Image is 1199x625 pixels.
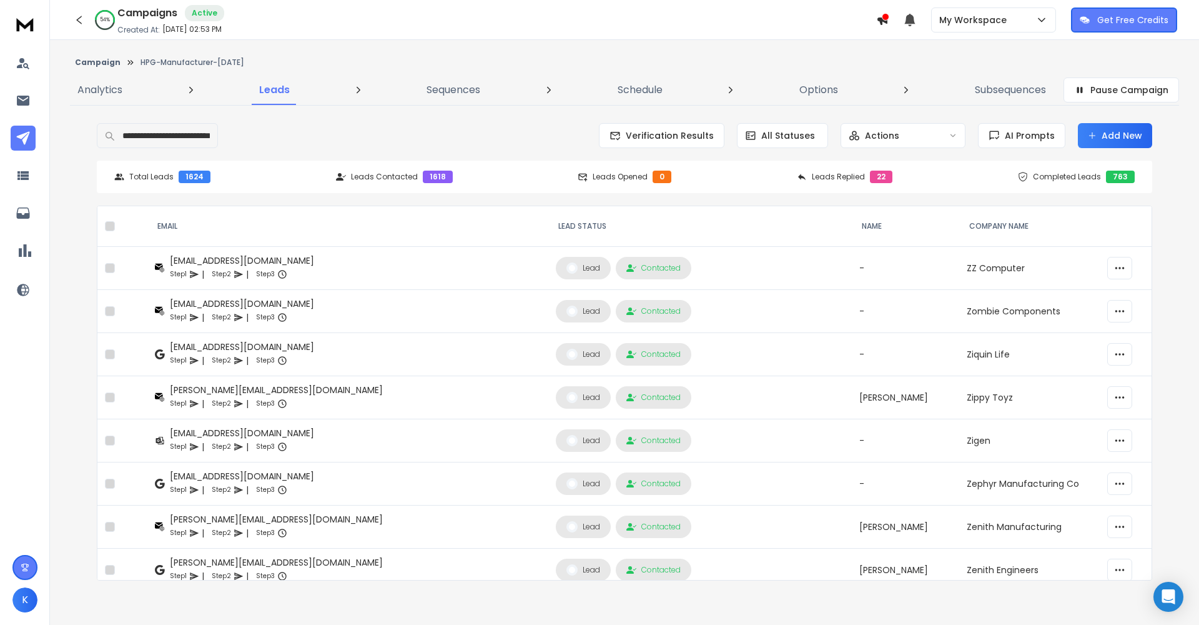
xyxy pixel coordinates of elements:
[599,123,724,148] button: Verification Results
[252,75,297,105] a: Leads
[852,206,959,247] th: NAME
[959,549,1100,592] td: Zenith Engineers
[170,254,314,267] div: [EMAIL_ADDRESS][DOMAIN_NAME]
[610,75,670,105] a: Schedule
[170,397,187,410] p: Step 1
[653,171,671,183] div: 0
[1106,171,1135,183] div: 763
[959,462,1100,506] td: Zephyr Manufacturing Co
[566,435,600,446] div: Lead
[12,587,37,612] button: K
[202,484,204,496] p: |
[566,478,600,489] div: Lead
[870,171,892,183] div: 22
[959,247,1100,290] td: ZZ Computer
[179,171,210,183] div: 1624
[427,82,480,97] p: Sequences
[170,341,314,353] div: [EMAIL_ADDRESS][DOMAIN_NAME]
[202,311,204,324] p: |
[170,441,187,453] p: Step 1
[626,263,681,273] div: Contacted
[852,462,959,506] td: -
[852,549,959,592] td: [PERSON_NAME]
[147,206,548,247] th: EMAIL
[566,564,600,576] div: Lead
[170,484,187,496] p: Step 1
[256,268,275,281] p: Step 3
[170,384,383,396] div: [PERSON_NAME][EMAIL_ADDRESS][DOMAIN_NAME]
[566,306,600,317] div: Lead
[212,570,231,582] p: Step 2
[256,527,275,539] p: Step 3
[761,129,815,142] p: All Statuses
[959,290,1100,333] td: Zombie Components
[626,522,681,532] div: Contacted
[246,527,249,539] p: |
[865,129,899,142] p: Actions
[626,392,681,402] div: Contacted
[593,172,648,182] p: Leads Opened
[246,484,249,496] p: |
[246,311,249,324] p: |
[852,506,959,549] td: [PERSON_NAME]
[626,479,681,489] div: Contacted
[75,57,121,67] button: Campaign
[792,75,846,105] a: Options
[959,506,1100,549] td: Zenith Manufacturing
[1071,7,1177,32] button: Get Free Credits
[212,484,231,496] p: Step 2
[852,419,959,462] td: -
[626,306,681,316] div: Contacted
[246,354,249,367] p: |
[621,129,714,142] span: Verification Results
[259,82,290,97] p: Leads
[852,376,959,419] td: [PERSON_NAME]
[256,570,275,582] p: Step 3
[12,12,37,36] img: logo
[256,441,275,453] p: Step 3
[959,333,1100,376] td: Ziquin Life
[959,376,1100,419] td: Zippy Toyz
[566,262,600,274] div: Lead
[852,247,959,290] td: -
[202,570,204,582] p: |
[170,513,383,526] div: [PERSON_NAME][EMAIL_ADDRESS][DOMAIN_NAME]
[618,82,663,97] p: Schedule
[212,397,231,410] p: Step 2
[170,268,187,281] p: Step 1
[212,527,231,539] p: Step 2
[423,171,453,183] div: 1618
[212,354,231,367] p: Step 2
[967,75,1053,105] a: Subsequences
[212,268,231,281] p: Step 2
[170,354,187,367] p: Step 1
[626,565,681,575] div: Contacted
[1153,582,1183,612] div: Open Intercom Messenger
[170,556,383,569] div: [PERSON_NAME][EMAIL_ADDRESS][DOMAIN_NAME]
[566,521,600,532] div: Lead
[959,206,1100,247] th: Company Name
[77,82,122,97] p: Analytics
[162,24,222,34] p: [DATE] 02:53 PM
[129,172,174,182] p: Total Leads
[548,206,851,247] th: LEAD STATUS
[100,16,110,24] p: 54 %
[1063,77,1179,102] button: Pause Campaign
[626,436,681,446] div: Contacted
[70,75,130,105] a: Analytics
[852,333,959,376] td: -
[975,82,1046,97] p: Subsequences
[246,570,249,582] p: |
[202,527,204,539] p: |
[1078,123,1152,148] button: Add New
[141,57,244,67] p: HPG-Manufacturer-[DATE]
[202,354,204,367] p: |
[626,349,681,359] div: Contacted
[852,290,959,333] td: -
[566,392,600,403] div: Lead
[1097,14,1168,26] p: Get Free Credits
[170,570,187,582] p: Step 1
[799,82,838,97] p: Options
